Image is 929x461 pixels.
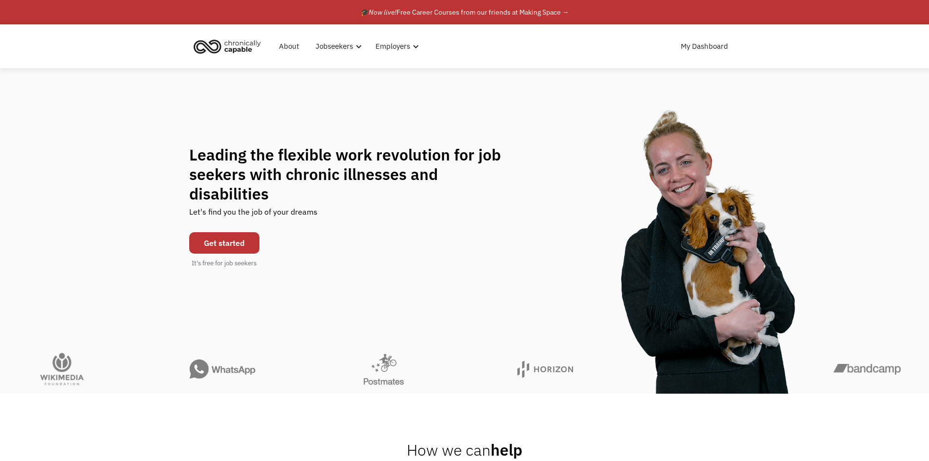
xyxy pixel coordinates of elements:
a: My Dashboard [675,31,734,62]
img: Chronically Capable logo [191,36,264,57]
div: Jobseekers [310,31,365,62]
h2: help [407,440,522,460]
a: Get started [189,232,259,254]
div: Employers [376,40,410,52]
em: Now live! [369,8,396,17]
div: Jobseekers [316,40,353,52]
div: It's free for job seekers [192,259,257,268]
span: How we can [407,440,491,460]
a: About [273,31,305,62]
a: home [191,36,268,57]
div: Let's find you the job of your dreams [189,203,317,227]
div: 🎓 Free Career Courses from our friends at Making Space → [360,6,569,18]
h1: Leading the flexible work revolution for job seekers with chronic illnesses and disabilities [189,145,520,203]
div: Employers [370,31,422,62]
